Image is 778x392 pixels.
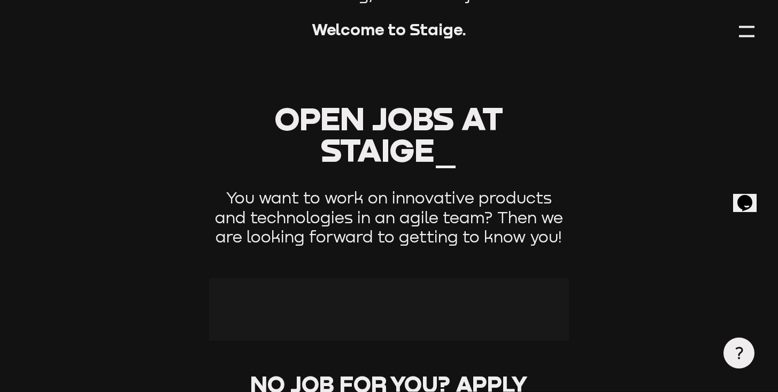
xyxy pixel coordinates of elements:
p: You want to work on innovative products and technologies in an agile team? Then we are looking fo... [209,189,569,247]
strong: Welcome to Staige. [312,20,466,39]
iframe: chat widget [733,180,767,212]
span: at Staige_ [321,99,503,169]
span: Open Jobs [275,99,454,137]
